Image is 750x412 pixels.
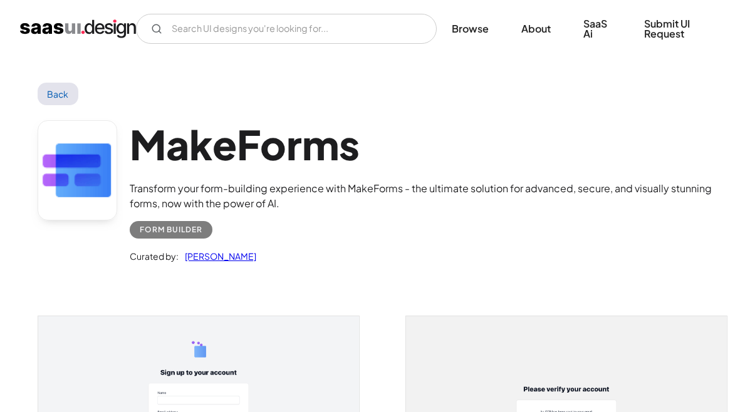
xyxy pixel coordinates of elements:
[136,14,437,44] form: Email Form
[568,10,627,48] a: SaaS Ai
[437,15,504,43] a: Browse
[140,222,202,237] div: Form Builder
[179,249,256,264] a: [PERSON_NAME]
[629,10,730,48] a: Submit UI Request
[130,181,712,211] div: Transform your form-building experience with MakeForms - the ultimate solution for advanced, secu...
[130,249,179,264] div: Curated by:
[38,83,78,105] a: Back
[20,19,136,39] a: home
[136,14,437,44] input: Search UI designs you're looking for...
[506,15,566,43] a: About
[130,120,712,168] h1: MakeForms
